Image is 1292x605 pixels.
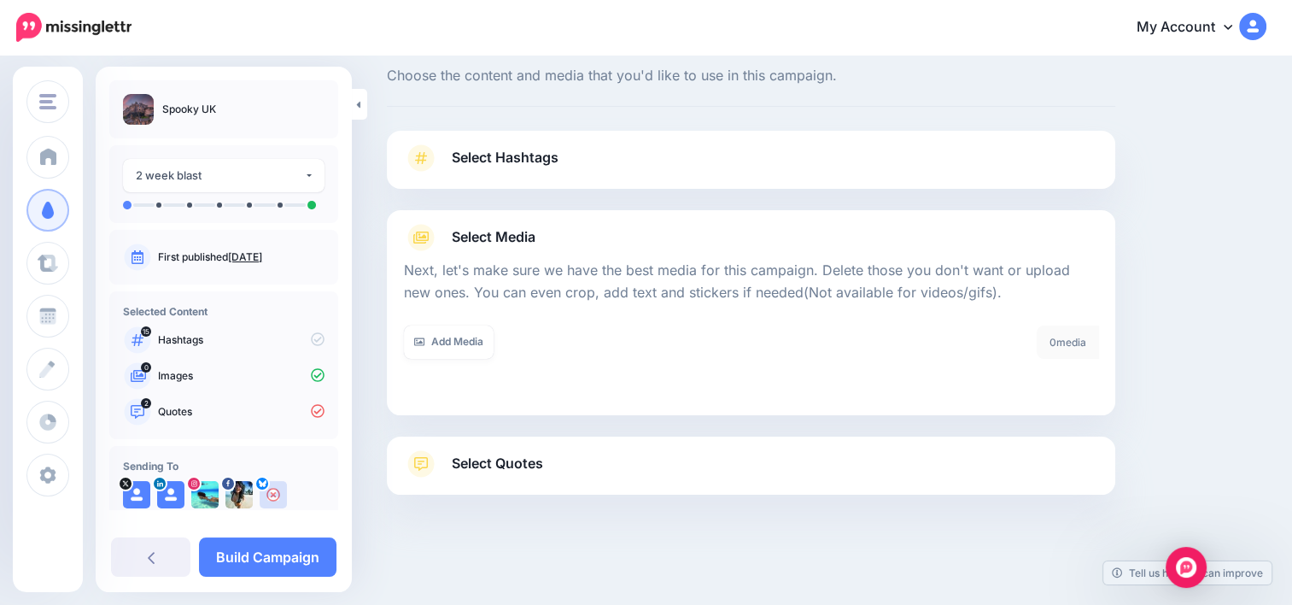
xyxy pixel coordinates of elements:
[404,224,1098,251] a: Select Media
[452,452,543,475] span: Select Quotes
[404,326,494,359] a: Add Media
[1103,561,1272,584] a: Tell us how we can improve
[123,159,324,192] button: 2 week blast
[123,305,324,318] h4: Selected Content
[387,39,1115,56] span: Content and media
[228,250,262,263] a: [DATE]
[141,398,151,408] span: 2
[136,166,304,185] div: 2 week blast
[141,362,151,373] span: 0
[452,226,535,249] span: Select Media
[39,94,56,109] img: menu.png
[404,251,1098,402] div: Select Media
[123,94,154,125] img: ca0a1131652fe5c38c283c2959cef22d_thumb.jpg
[191,481,219,508] img: 65307149_513108102562212_2367582558503305216_n-bsa100037.jpg
[387,65,1115,87] span: Choose the content and media that you'd like to use in this campaign.
[1049,336,1056,349] span: 0
[452,146,558,169] span: Select Hashtags
[158,250,324,265] p: First published
[404,450,1098,495] a: Select Quotes
[162,101,216,118] p: Spooky UK
[1120,7,1266,49] a: My Account
[16,13,132,42] img: Missinglettr
[225,481,253,508] img: 356244968_765863905540946_8296864197697887828_n-bsa149533.jpg
[404,260,1098,304] p: Next, let's make sure we have the best media for this campaign. Delete those you don't want or up...
[1037,326,1099,359] div: media
[158,404,324,420] p: Quotes
[158,368,324,384] p: Images
[404,144,1098,189] a: Select Hashtags
[157,481,184,508] img: user_default_image.png
[123,460,324,473] h4: Sending To
[141,326,151,337] span: 15
[158,332,324,348] p: Hashtags
[1166,547,1207,588] div: Open Intercom Messenger
[260,481,287,508] img: user_default_image.png
[123,481,150,508] img: user_default_image.png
